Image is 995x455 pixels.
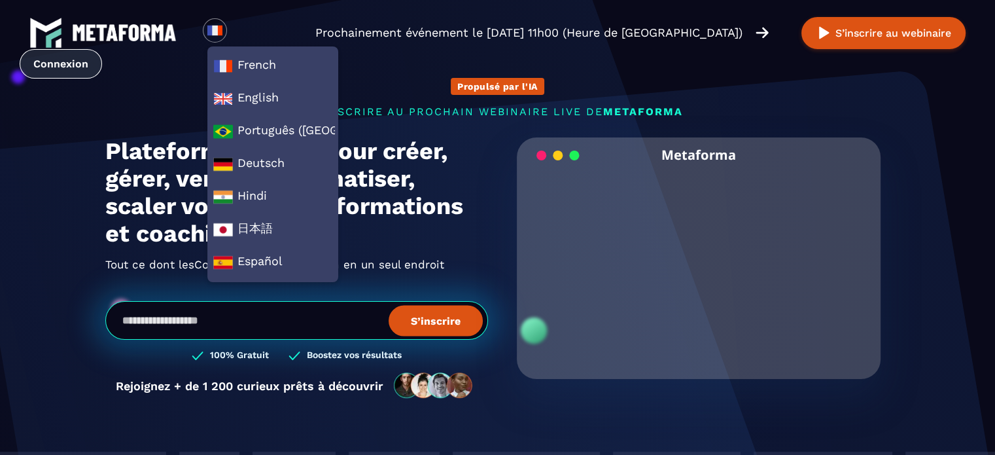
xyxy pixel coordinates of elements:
[105,105,890,118] p: s'inscrire au prochain webinaire live de
[213,253,332,272] span: Español
[315,24,742,42] p: Prochainement événement le [DATE] 11h00 (Heure de [GEOGRAPHIC_DATA])
[816,25,832,41] img: play
[213,253,233,272] img: es
[389,305,483,336] button: S’inscrire
[213,187,233,207] img: hi
[210,350,269,362] h3: 100% Gratuit
[213,220,233,240] img: ja
[29,16,62,49] img: logo
[756,26,769,40] img: arrow-right
[603,105,683,118] span: METAFORMA
[192,350,203,362] img: checked
[238,25,248,41] input: Search for option
[288,350,300,362] img: checked
[213,155,233,174] img: de
[213,56,332,76] span: French
[801,17,966,49] button: S’inscrire au webinaire
[527,172,871,344] video: Your browser does not support the video tag.
[72,24,177,41] img: logo
[20,49,102,79] a: Connexion
[213,155,332,174] span: Deutsch
[105,137,488,247] h1: Plateforme pour créer, gérer, vendre, automatiser, scaler vos services, formations et coachings.
[213,56,233,76] img: fr
[213,89,332,109] span: English
[105,254,488,275] h2: Tout ce dont les ont besoin en un seul endroit
[213,122,233,141] img: a0
[661,137,736,172] h2: Metaforma
[213,122,332,141] span: Português ([GEOGRAPHIC_DATA])
[227,18,259,47] div: Search for option
[207,22,223,39] img: fr
[213,187,332,207] span: Hindi
[536,149,580,162] img: loading
[116,379,383,393] p: Rejoignez + de 1 200 curieux prêts à découvrir
[390,372,478,399] img: community-people
[213,220,332,240] span: 日本語
[307,350,402,362] h3: Boostez vos résultats
[194,254,281,275] span: Coach En Ligne
[213,89,233,109] img: en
